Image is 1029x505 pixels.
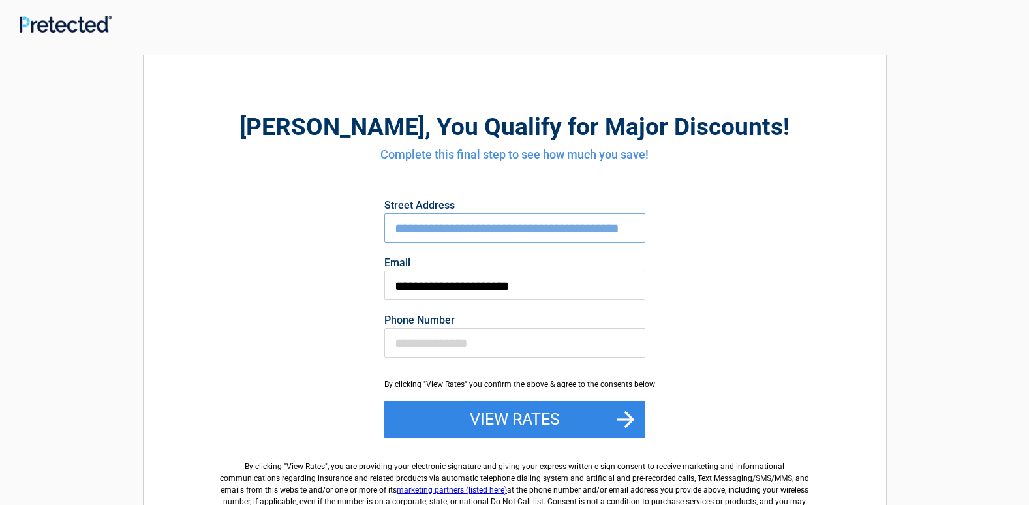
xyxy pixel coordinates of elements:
div: By clicking "View Rates" you confirm the above & agree to the consents below [384,378,645,390]
label: Street Address [384,200,645,211]
a: marketing partners (listed here) [397,485,507,495]
span: [PERSON_NAME] [239,113,425,141]
button: View Rates [384,401,645,438]
span: View Rates [286,462,325,471]
h4: Complete this final step to see how much you save! [215,146,814,163]
label: Phone Number [384,315,645,326]
img: Main Logo [20,16,112,33]
label: Email [384,258,645,268]
h2: , You Qualify for Major Discounts! [215,111,814,143]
